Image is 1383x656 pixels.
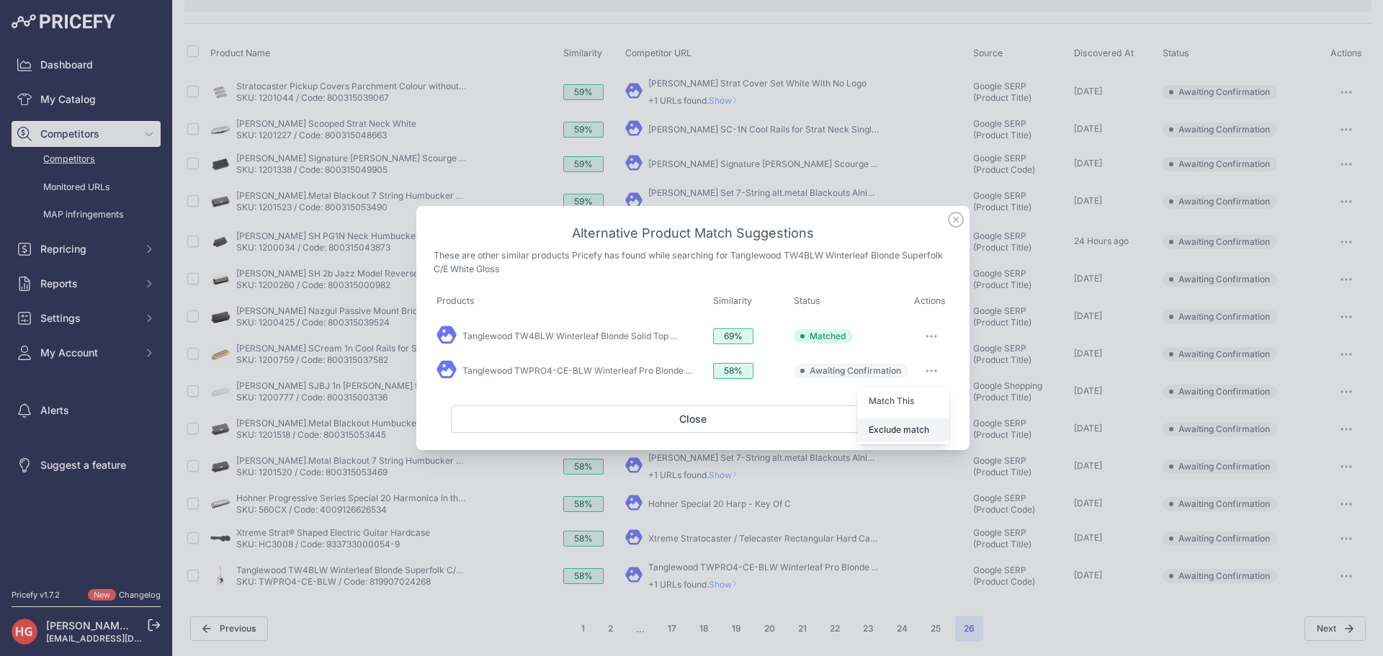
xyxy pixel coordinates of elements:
[462,365,692,376] a: Tanglewood TWPRO4-CE-BLW Winterleaf Pro Blonde ...
[713,328,753,344] span: 69%
[810,331,846,342] span: Matched
[434,249,952,276] p: These are other similar products Pricefy has found while searching for Tanglewood TW4BLW Winterle...
[437,295,475,306] span: Products
[451,405,935,433] button: Close
[794,295,820,306] span: Status
[869,395,914,406] span: Match This
[810,365,901,377] span: Awaiting Confirmation
[869,424,929,435] span: Exclude match
[462,331,677,341] a: Tanglewood TW4BLW Winterleaf Blonde Solid Top ...
[434,223,952,243] h3: Alternative Product Match Suggestions
[857,390,949,413] button: Match This
[914,295,946,306] span: Actions
[713,363,753,379] span: 58%
[857,418,949,441] button: Exclude match
[713,295,752,306] span: Similarity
